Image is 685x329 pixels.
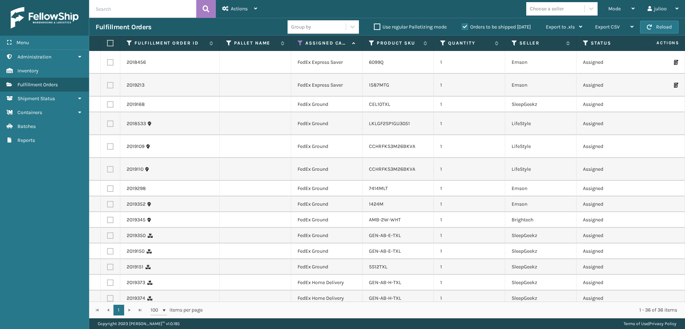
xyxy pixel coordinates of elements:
[127,143,144,150] a: 2019109
[577,181,648,196] td: Assigned
[434,97,505,112] td: 1
[291,275,362,291] td: FedEx Home Delivery
[674,83,678,88] i: Print Packing Slip
[11,7,78,29] img: logo
[595,24,620,30] span: Export CSV
[17,123,36,129] span: Batches
[369,201,384,207] a: 1424M
[505,259,577,275] td: SleepGeekz
[577,112,648,135] td: Assigned
[369,185,388,191] a: 7414MLT
[519,40,563,46] label: Seller
[624,318,676,329] div: |
[127,279,145,286] a: 2019373
[577,158,648,181] td: Assigned
[291,259,362,275] td: FedEx Ground
[291,51,362,74] td: FedEx Express Saver
[374,24,447,30] label: Use regular Palletizing mode
[377,40,420,46] label: Product SKU
[434,112,505,135] td: 1
[505,275,577,291] td: SleepGeekz
[231,6,248,12] span: Actions
[505,243,577,259] td: SleepGeekz
[369,217,401,223] a: AMB-2W-WHT
[577,97,648,112] td: Assigned
[291,196,362,212] td: FedEx Ground
[505,97,577,112] td: SleepGeekz
[369,82,389,88] a: 1587MTG
[127,82,144,89] a: 2019213
[577,228,648,243] td: Assigned
[17,109,42,115] span: Containers
[291,291,362,306] td: FedEx Home Delivery
[234,40,277,46] label: Pallet Name
[434,275,505,291] td: 1
[505,74,577,97] td: Emson
[17,54,51,60] span: Administration
[127,59,146,66] a: 2018456
[369,232,401,238] a: GEN-AB-E-TXL
[462,24,531,30] label: Orders to be shipped [DATE]
[546,24,575,30] span: Export to .xls
[434,196,505,212] td: 1
[577,291,648,306] td: Assigned
[291,23,311,31] div: Group by
[434,259,505,275] td: 1
[448,40,491,46] label: Quantity
[16,40,29,46] span: Menu
[291,112,362,135] td: FedEx Ground
[369,59,384,65] a: 6099Q
[17,82,58,88] span: Fulfillment Orders
[608,6,621,12] span: Mode
[98,318,180,329] p: Copyright 2023 [PERSON_NAME]™ v 1.0.185
[591,40,634,46] label: Status
[291,74,362,97] td: FedEx Express Saver
[127,248,144,255] a: 2019150
[17,96,55,102] span: Shipment Status
[369,264,387,270] a: SS12TXL
[291,243,362,259] td: FedEx Ground
[505,212,577,228] td: Brightech
[434,212,505,228] td: 1
[291,181,362,196] td: FedEx Ground
[577,243,648,259] td: Assigned
[577,135,648,158] td: Assigned
[505,291,577,306] td: SleepGeekz
[434,291,505,306] td: 1
[577,196,648,212] td: Assigned
[127,120,146,127] a: 2018533
[127,232,146,239] a: 2019350
[127,216,146,223] a: 2019345
[17,68,39,74] span: Inventory
[577,275,648,291] td: Assigned
[434,243,505,259] td: 1
[151,305,203,315] span: items per page
[530,5,564,12] div: Choose a seller
[434,181,505,196] td: 1
[577,74,648,97] td: Assigned
[17,137,35,143] span: Reports
[434,228,505,243] td: 1
[624,321,648,326] a: Terms of Use
[369,143,415,149] a: CCHRFKS3M26BKVA
[505,51,577,74] td: Emson
[505,228,577,243] td: SleepGeekz
[127,201,146,208] a: 2019352
[291,158,362,181] td: FedEx Ground
[577,51,648,74] td: Assigned
[151,307,161,314] span: 100
[369,295,401,301] a: GEN-AB-H-TXL
[369,166,415,172] a: CCHRFKS3M26BKVA
[369,279,401,286] a: GEN-AB-H-TXL
[96,23,151,31] h3: Fulfillment Orders
[127,263,143,271] a: 2019151
[127,166,143,173] a: 2019110
[640,21,679,34] button: Reload
[505,135,577,158] td: LifeStyle
[505,112,577,135] td: LifeStyle
[434,135,505,158] td: 1
[505,196,577,212] td: Emson
[135,40,206,46] label: Fulfillment Order Id
[291,228,362,243] td: FedEx Ground
[649,321,676,326] a: Privacy Policy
